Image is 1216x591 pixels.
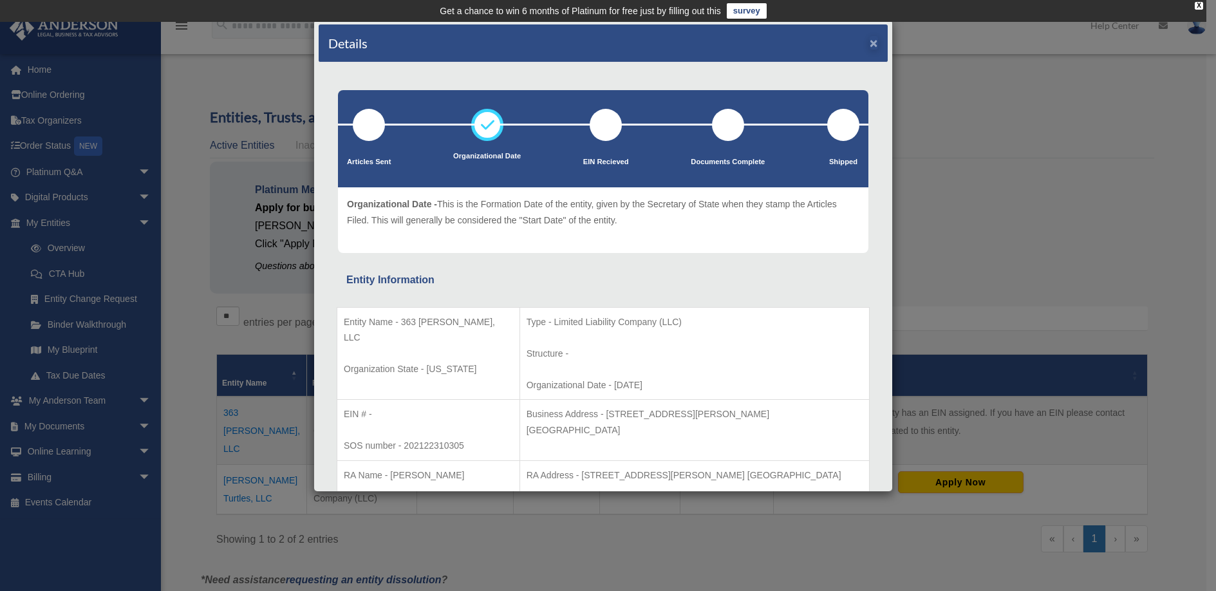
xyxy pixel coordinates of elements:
[527,314,863,330] p: Type - Limited Liability Company (LLC)
[527,346,863,362] p: Structure -
[346,271,860,289] div: Entity Information
[440,3,721,19] div: Get a chance to win 6 months of Platinum for free just by filling out this
[347,199,437,209] span: Organizational Date -
[527,377,863,393] p: Organizational Date - [DATE]
[344,406,513,422] p: EIN # -
[453,150,521,163] p: Organizational Date
[347,156,391,169] p: Articles Sent
[344,361,513,377] p: Organization State - [US_STATE]
[1195,2,1203,10] div: close
[344,314,513,346] p: Entity Name - 363 [PERSON_NAME], LLC
[347,196,859,228] p: This is the Formation Date of the entity, given by the Secretary of State when they stamp the Art...
[527,467,863,483] p: RA Address - [STREET_ADDRESS][PERSON_NAME] [GEOGRAPHIC_DATA]
[870,36,878,50] button: ×
[344,467,513,483] p: RA Name - [PERSON_NAME]
[727,3,767,19] a: survey
[328,34,368,52] h4: Details
[344,438,513,454] p: SOS number - 202122310305
[583,156,629,169] p: EIN Recieved
[527,406,863,438] p: Business Address - [STREET_ADDRESS][PERSON_NAME] [GEOGRAPHIC_DATA]
[691,156,765,169] p: Documents Complete
[827,156,859,169] p: Shipped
